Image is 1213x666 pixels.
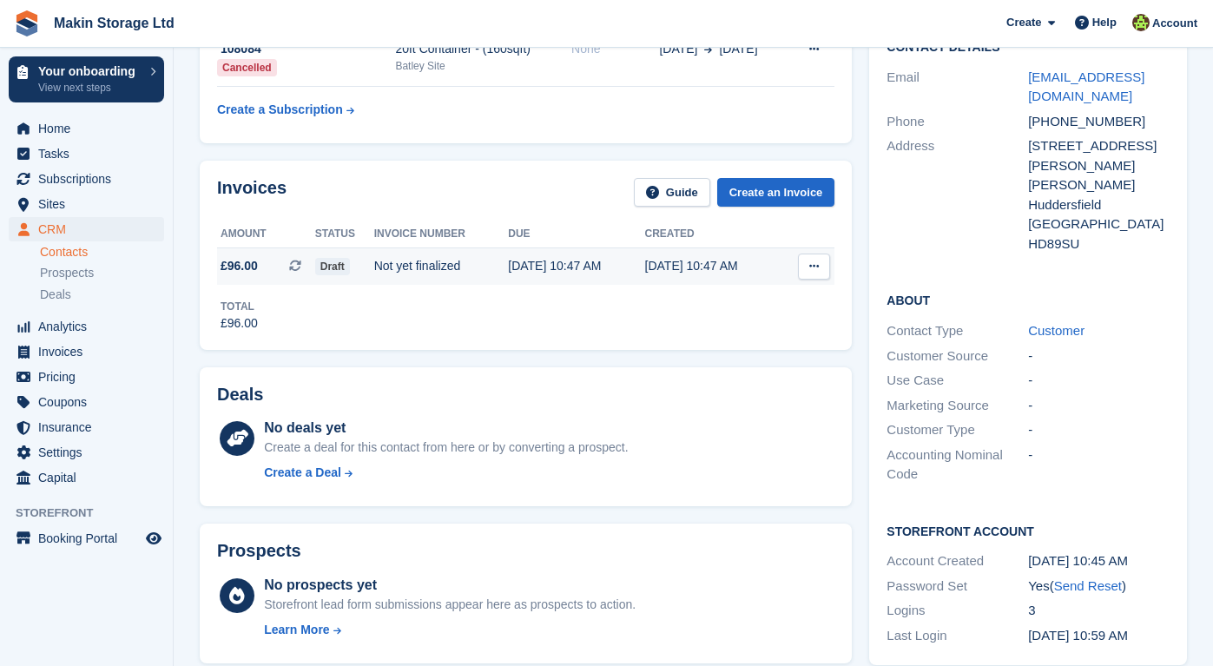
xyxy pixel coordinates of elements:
div: Create a Deal [264,464,341,482]
div: [GEOGRAPHIC_DATA] [1028,214,1170,234]
div: [DATE] 10:47 AM [508,257,644,275]
a: Prospects [40,264,164,282]
div: Learn More [264,621,329,639]
div: No deals yet [264,418,628,439]
span: Subscriptions [38,167,142,191]
div: Not yet finalized [374,257,509,275]
a: menu [9,526,164,551]
div: Total [221,299,258,314]
div: Cancelled [217,59,277,76]
div: [STREET_ADDRESS][PERSON_NAME][PERSON_NAME] [1028,136,1170,195]
a: Customer [1028,323,1084,338]
div: Create a Subscription [217,101,343,119]
div: No prospects yet [264,575,636,596]
span: Tasks [38,142,142,166]
span: Prospects [40,265,94,281]
div: Yes [1028,577,1170,597]
p: View next steps [38,80,142,96]
span: Help [1092,14,1117,31]
div: Password Set [887,577,1028,597]
a: menu [9,314,164,339]
a: menu [9,167,164,191]
span: Insurance [38,415,142,439]
div: Customer Source [887,346,1028,366]
div: Last Login [887,626,1028,646]
a: Preview store [143,528,164,549]
a: Your onboarding View next steps [9,56,164,102]
a: Create an Invoice [717,178,835,207]
div: None [571,40,659,58]
th: Invoice number [374,221,509,248]
a: menu [9,415,164,439]
span: Analytics [38,314,142,339]
p: Your onboarding [38,65,142,77]
div: Batley Site [395,58,571,74]
img: stora-icon-8386f47178a22dfd0bd8f6a31ec36ba5ce8667c1dd55bd0f319d3a0aa187defe.svg [14,10,40,36]
span: Pricing [38,365,142,389]
h2: Deals [217,385,263,405]
h2: Storefront Account [887,522,1170,539]
span: [DATE] [719,40,757,58]
div: Phone [887,112,1028,132]
div: Storefront lead form submissions appear here as prospects to action. [264,596,636,614]
div: 20ft Container - (160sqft) [395,40,571,58]
div: - [1028,396,1170,416]
time: 2025-09-15 09:59:31 UTC [1028,628,1128,643]
span: Capital [38,465,142,490]
a: Create a Subscription [217,94,354,126]
a: menu [9,340,164,364]
a: Contacts [40,244,164,260]
span: Deals [40,287,71,303]
a: Send Reset [1054,578,1122,593]
div: 108084 [217,40,395,58]
div: [PHONE_NUMBER] [1028,112,1170,132]
div: Marketing Source [887,396,1028,416]
a: Makin Storage Ltd [47,9,181,37]
h2: Prospects [217,541,301,561]
img: Makin Storage Team [1132,14,1150,31]
span: Storefront [16,504,173,522]
span: Create [1006,14,1041,31]
a: menu [9,116,164,141]
a: [EMAIL_ADDRESS][DOMAIN_NAME] [1028,69,1144,104]
div: - [1028,445,1170,485]
a: menu [9,365,164,389]
a: menu [9,440,164,465]
a: menu [9,217,164,241]
span: [DATE] [659,40,697,58]
span: ( ) [1050,578,1126,593]
div: £96.00 [221,314,258,333]
span: Home [38,116,142,141]
span: CRM [38,217,142,241]
div: 3 [1028,601,1170,621]
div: Email [887,68,1028,107]
a: menu [9,192,164,216]
div: Contact Type [887,321,1028,341]
th: Created [645,221,781,248]
span: £96.00 [221,257,258,275]
span: Account [1152,15,1197,32]
div: Huddersfield [1028,195,1170,215]
div: - [1028,420,1170,440]
a: Create a Deal [264,464,628,482]
div: - [1028,371,1170,391]
th: Amount [217,221,315,248]
span: Draft [315,258,350,275]
span: Sites [38,192,142,216]
div: Logins [887,601,1028,621]
div: HD89SU [1028,234,1170,254]
a: menu [9,465,164,490]
span: Booking Portal [38,526,142,551]
div: Customer Type [887,420,1028,440]
th: Due [508,221,644,248]
h2: Contact Details [887,41,1170,55]
h2: About [887,291,1170,308]
a: Learn More [264,621,636,639]
h2: Invoices [217,178,287,207]
div: [DATE] 10:45 AM [1028,551,1170,571]
span: Coupons [38,390,142,414]
div: Use Case [887,371,1028,391]
div: Address [887,136,1028,254]
div: Account Created [887,551,1028,571]
a: menu [9,142,164,166]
